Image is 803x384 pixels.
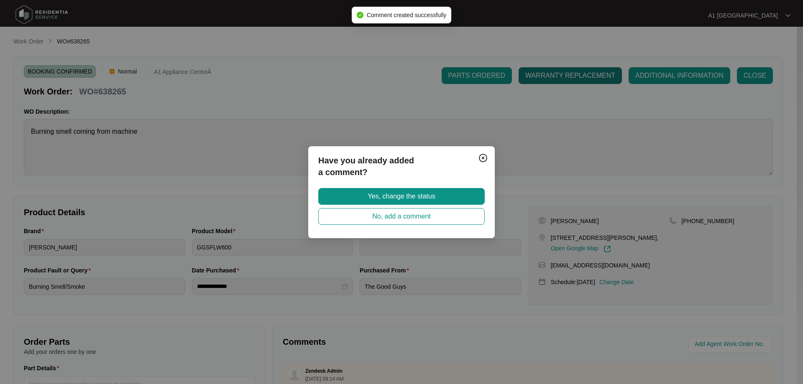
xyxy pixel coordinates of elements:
[372,211,431,221] span: No, add a comment
[357,12,363,18] span: check-circle
[478,153,488,163] img: closeCircle
[368,191,435,201] span: Yes, change the status
[367,12,447,18] span: Comment created successfully
[318,188,485,205] button: Yes, change the status
[476,151,490,165] button: Close
[318,155,485,166] p: Have you already added
[318,166,485,178] p: a comment?
[318,208,485,225] button: No, add a comment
